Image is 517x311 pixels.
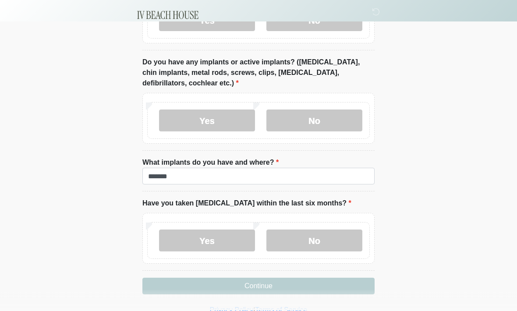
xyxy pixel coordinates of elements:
[142,278,375,295] button: Continue
[134,7,202,24] img: IV Beach House Logo
[142,198,351,209] label: Have you taken [MEDICAL_DATA] within the last six months?
[159,230,255,252] label: Yes
[266,230,362,252] label: No
[142,158,279,168] label: What implants do you have and where?
[159,110,255,132] label: Yes
[266,110,362,132] label: No
[142,57,375,89] label: Do you have any implants or active implants? ([MEDICAL_DATA], chin implants, metal rods, screws, ...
